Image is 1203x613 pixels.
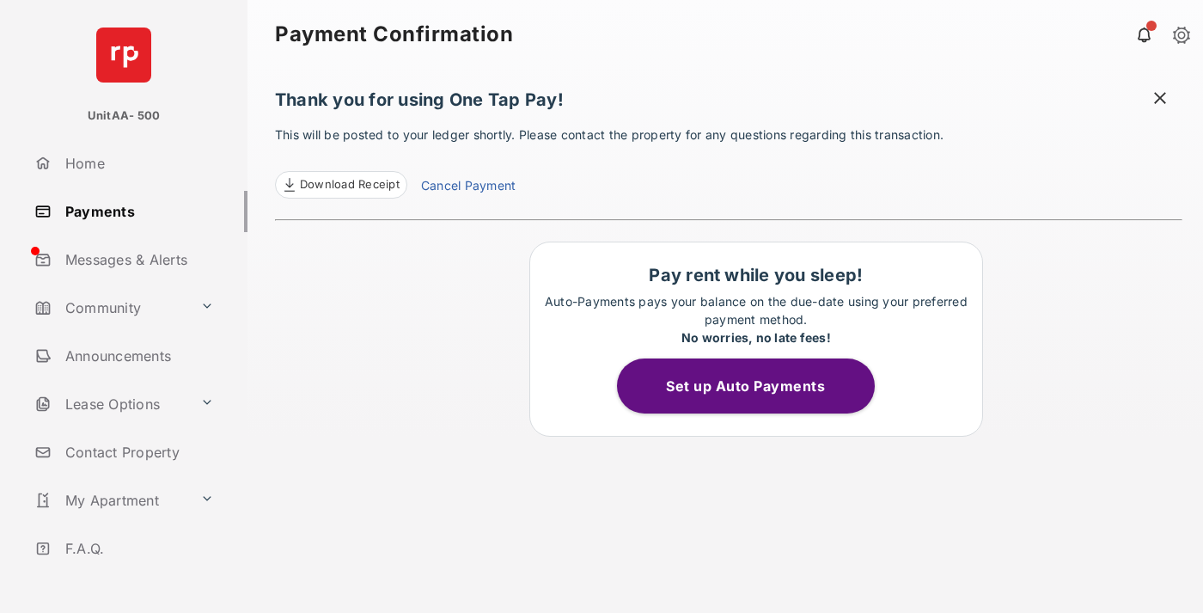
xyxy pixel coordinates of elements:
p: Auto-Payments pays your balance on the due-date using your preferred payment method. [539,292,974,346]
a: Announcements [27,335,247,377]
img: svg+xml;base64,PHN2ZyB4bWxucz0iaHR0cDovL3d3dy53My5vcmcvMjAwMC9zdmciIHdpZHRoPSI2NCIgaGVpZ2h0PSI2NC... [96,28,151,83]
a: Home [27,143,247,184]
a: Messages & Alerts [27,239,247,280]
h1: Thank you for using One Tap Pay! [275,89,1182,119]
h1: Pay rent while you sleep! [539,265,974,285]
p: This will be posted to your ledger shortly. Please contact the property for any questions regardi... [275,126,1182,199]
a: Download Receipt [275,171,407,199]
a: Cancel Payment [421,176,516,199]
a: Contact Property [27,432,247,473]
a: Lease Options [27,383,193,425]
div: No worries, no late fees! [539,328,974,346]
button: Set up Auto Payments [617,359,875,414]
strong: Payment Confirmation [275,24,513,45]
a: Set up Auto Payments [617,377,895,395]
a: F.A.Q. [27,528,247,569]
a: My Apartment [27,480,193,521]
span: Download Receipt [300,176,400,193]
a: Community [27,287,193,328]
p: UnitAA- 500 [88,107,161,125]
a: Payments [27,191,247,232]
